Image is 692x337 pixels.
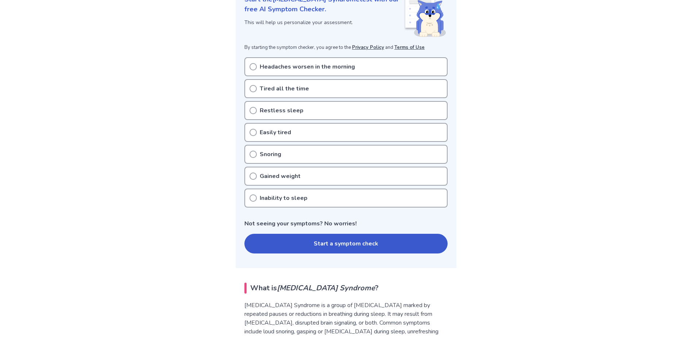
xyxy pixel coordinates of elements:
[352,44,384,51] a: Privacy Policy
[244,219,448,228] p: Not seeing your symptoms? No worries!
[244,283,448,294] h2: What is ?
[244,19,404,26] p: This will help us personalize your assessment.
[244,44,448,51] p: By starting the symptom checker, you agree to the and
[260,128,291,137] p: Easily tired
[260,84,309,93] p: Tired all the time
[260,194,308,202] p: Inability to sleep
[260,150,281,159] p: Snoring
[260,172,301,181] p: Gained weight
[260,62,355,71] p: Headaches worsen in the morning
[394,44,425,51] a: Terms of Use
[244,234,448,253] button: Start a symptom check
[260,106,304,115] p: Restless sleep
[277,283,375,293] em: [MEDICAL_DATA] Syndrome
